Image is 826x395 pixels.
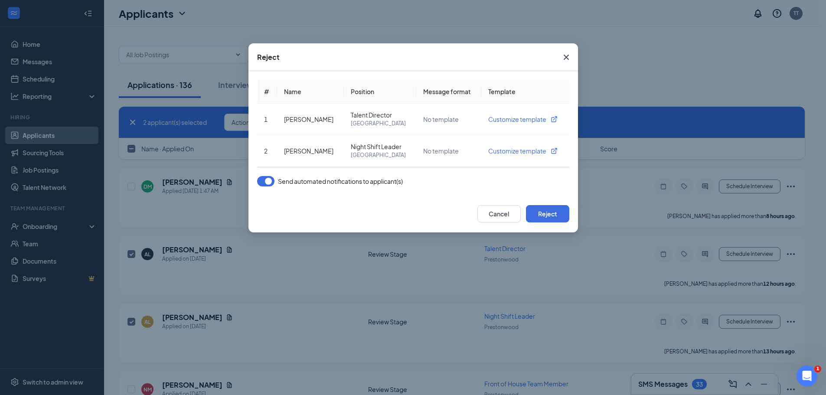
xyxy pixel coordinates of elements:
span: Customize template [488,147,562,155]
th: Name [277,80,344,104]
svg: ExternalLink [551,116,558,123]
span: 2 [264,147,268,155]
td: [PERSON_NAME] [277,135,344,167]
button: Cancel [477,205,521,222]
button: Reject [526,205,569,222]
a: Customize template ExternalLink [488,147,562,155]
th: Position [344,80,417,104]
span: No template [423,147,459,155]
span: Send automated notifications to applicant(s) [278,176,403,186]
span: [GEOGRAPHIC_DATA] [351,119,410,128]
th: Template [481,80,569,104]
td: [PERSON_NAME] [277,104,344,135]
a: Customize template ExternalLink [488,115,562,124]
span: 1 [264,115,268,123]
span: Talent Director [351,111,410,119]
span: [GEOGRAPHIC_DATA] [351,151,410,160]
button: Close [555,43,578,71]
span: Night Shift Leader [351,142,410,151]
span: Customize template [488,115,562,124]
th: Message format [416,80,481,104]
span: No template [423,115,459,123]
div: Reject [257,52,280,62]
svg: ExternalLink [551,147,558,154]
span: 1 [814,366,821,372]
svg: Cross [561,52,571,62]
iframe: Intercom live chat [797,366,817,386]
th: # [257,80,277,104]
